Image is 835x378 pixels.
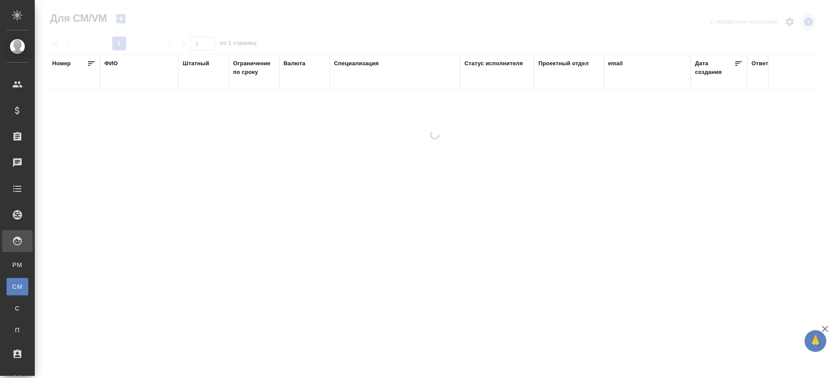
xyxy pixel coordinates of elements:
[538,59,589,68] div: Проектный отдел
[183,59,209,68] div: Штатный
[11,282,24,291] span: CM
[805,330,826,352] button: 🙏
[284,59,305,68] div: Валюта
[334,59,379,68] div: Специализация
[52,59,71,68] div: Номер
[608,59,623,68] div: email
[7,300,28,317] a: С
[751,59,796,68] div: Ответственный
[7,278,28,295] a: CM
[7,256,28,274] a: PM
[11,326,24,335] span: П
[233,59,275,77] div: Ограничение по сроку
[464,59,523,68] div: Статус исполнителя
[11,304,24,313] span: С
[104,59,118,68] div: ФИО
[11,261,24,269] span: PM
[808,332,823,350] span: 🙏
[695,59,734,77] div: Дата создания
[7,321,28,339] a: П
